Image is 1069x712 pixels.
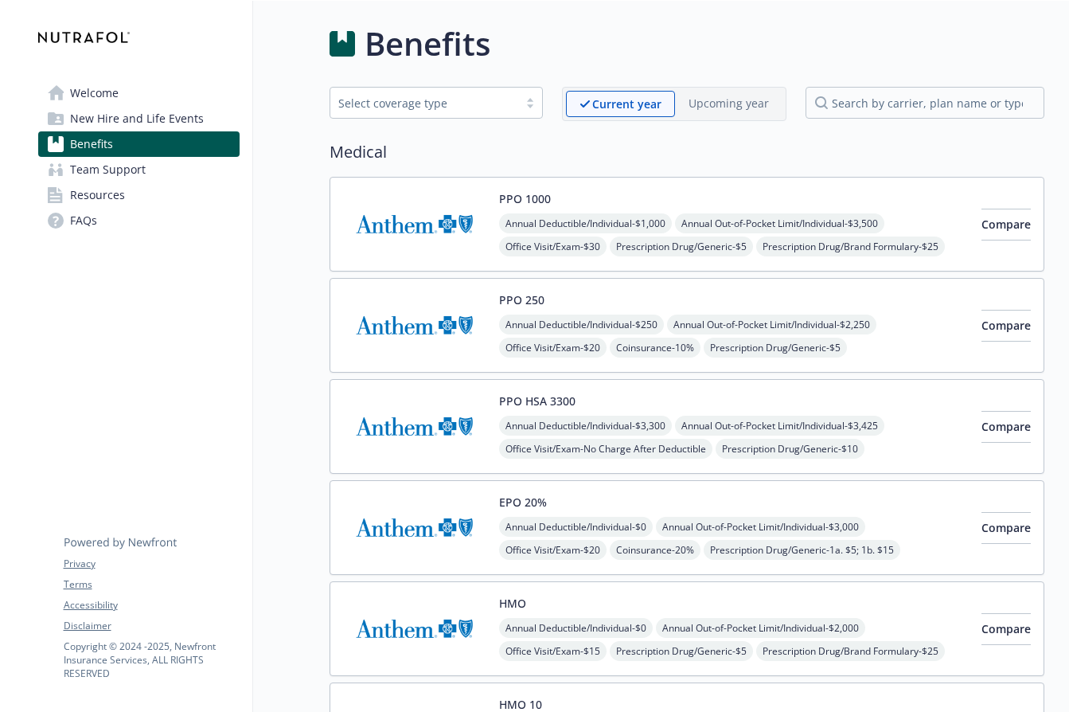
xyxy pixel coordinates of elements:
a: Terms [64,577,239,592]
p: Current year [592,96,661,112]
button: Compare [981,613,1031,645]
button: EPO 20% [499,494,547,511]
span: Office Visit/Exam - $15 [499,641,607,661]
span: Annual Out-of-Pocket Limit/Individual - $3,425 [675,416,884,436]
span: Compare [981,621,1031,636]
span: Prescription Drug/Generic - $5 [610,237,753,256]
img: Anthem Blue Cross carrier logo [343,190,486,258]
span: Prescription Drug/Brand Formulary - $25 [756,641,945,661]
p: Upcoming year [689,95,769,111]
button: HMO [499,595,526,612]
span: Compare [981,520,1031,535]
img: Anthem Blue Cross carrier logo [343,595,486,663]
h1: Benefits [365,20,490,68]
span: Benefits [70,131,113,157]
span: Prescription Drug/Brand Formulary - $25 [756,237,945,256]
button: PPO 250 [499,291,544,308]
span: Prescription Drug/Generic - $5 [610,641,753,661]
a: New Hire and Life Events [38,106,240,131]
span: Upcoming year [675,91,782,117]
h2: Medical [330,140,1044,164]
span: Office Visit/Exam - $20 [499,540,607,560]
a: Welcome [38,80,240,106]
input: search by carrier, plan name or type [806,87,1044,119]
span: Annual Out-of-Pocket Limit/Individual - $2,000 [656,618,865,638]
span: Resources [70,182,125,208]
span: FAQs [70,208,97,233]
img: Anthem Blue Cross carrier logo [343,393,486,460]
button: PPO HSA 3300 [499,393,575,409]
span: Prescription Drug/Generic - 1a. $5; 1b. $15 [704,540,900,560]
span: Office Visit/Exam - $20 [499,338,607,358]
span: Office Visit/Exam - $30 [499,237,607,256]
span: Annual Out-of-Pocket Limit/Individual - $3,000 [656,517,865,537]
button: PPO 1000 [499,190,551,207]
span: Team Support [70,157,146,182]
a: FAQs [38,208,240,233]
button: Compare [981,411,1031,443]
span: Prescription Drug/Generic - $5 [704,338,847,358]
button: Compare [981,512,1031,544]
img: Anthem Blue Cross carrier logo [343,291,486,359]
a: Privacy [64,557,239,571]
span: Annual Deductible/Individual - $0 [499,517,653,537]
span: Coinsurance - 10% [610,338,700,358]
span: Compare [981,217,1031,232]
span: Annual Deductible/Individual - $0 [499,618,653,638]
span: Compare [981,318,1031,333]
span: Prescription Drug/Generic - $10 [716,439,864,459]
span: Annual Out-of-Pocket Limit/Individual - $3,500 [675,213,884,233]
span: Coinsurance - 20% [610,540,700,560]
span: Annual Deductible/Individual - $250 [499,315,664,334]
a: Accessibility [64,598,239,612]
span: Annual Out-of-Pocket Limit/Individual - $2,250 [667,315,876,334]
span: Annual Deductible/Individual - $3,300 [499,416,672,436]
span: Welcome [70,80,119,106]
a: Disclaimer [64,619,239,633]
button: Compare [981,209,1031,241]
a: Resources [38,182,240,208]
button: Compare [981,310,1031,342]
span: Annual Deductible/Individual - $1,000 [499,213,672,233]
span: Office Visit/Exam - No Charge After Deductible [499,439,712,459]
p: Copyright © 2024 - 2025 , Newfront Insurance Services, ALL RIGHTS RESERVED [64,640,239,680]
a: Team Support [38,157,240,182]
span: Compare [981,419,1031,434]
img: Anthem Blue Cross carrier logo [343,494,486,561]
a: Benefits [38,131,240,157]
span: New Hire and Life Events [70,106,204,131]
div: Select coverage type [338,95,510,111]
